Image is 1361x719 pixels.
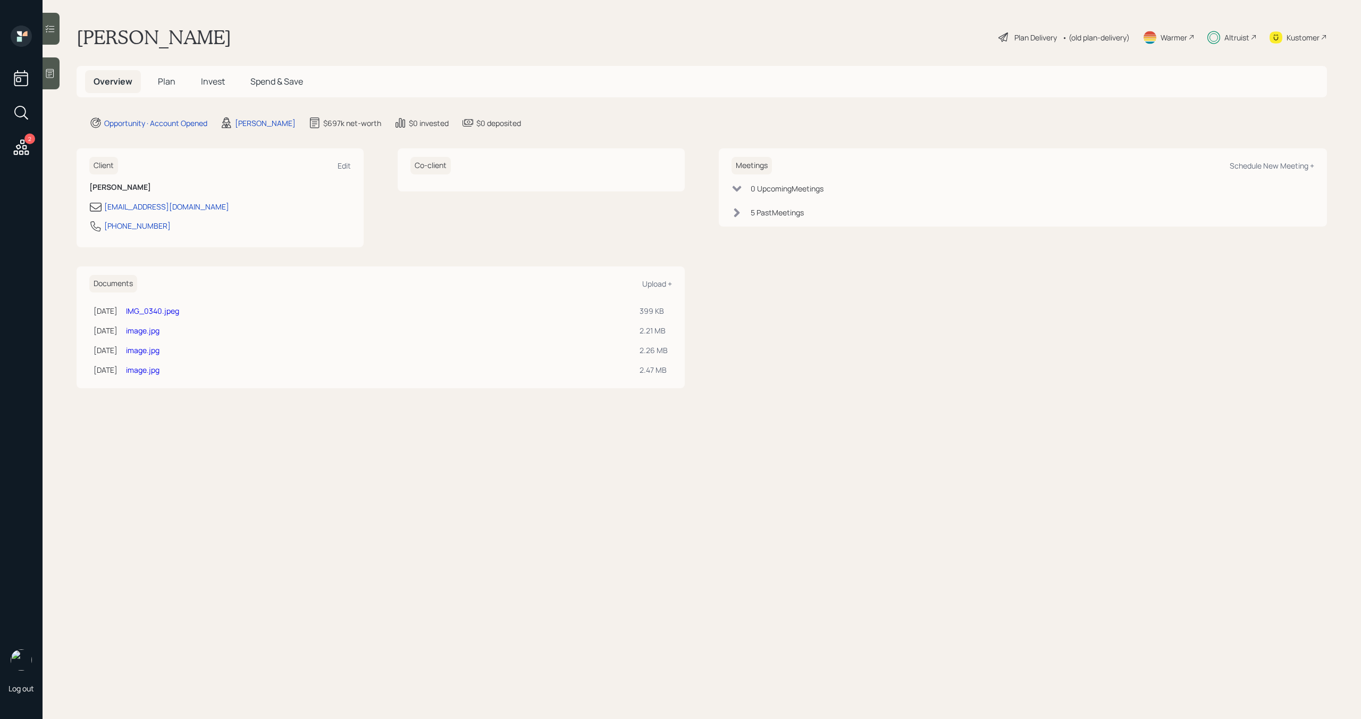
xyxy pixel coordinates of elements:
div: [PHONE_NUMBER] [104,220,171,231]
h6: Co-client [410,157,451,174]
span: Overview [94,76,132,87]
div: [DATE] [94,364,117,375]
h6: [PERSON_NAME] [89,183,351,192]
div: 399 KB [640,305,668,316]
h6: Documents [89,275,137,292]
div: Plan Delivery [1014,32,1057,43]
span: Plan [158,76,175,87]
div: Upload + [642,279,672,289]
h1: [PERSON_NAME] [77,26,231,49]
span: Spend & Save [250,76,303,87]
div: $0 invested [409,118,449,129]
div: Edit [338,161,351,171]
div: 2.26 MB [640,345,668,356]
div: [DATE] [94,345,117,356]
div: [EMAIL_ADDRESS][DOMAIN_NAME] [104,201,229,212]
div: $0 deposited [476,118,521,129]
a: image.jpg [126,325,159,336]
span: Invest [201,76,225,87]
div: 2.47 MB [640,364,668,375]
div: Log out [9,683,34,693]
h6: Meetings [732,157,772,174]
img: michael-russo-headshot.png [11,649,32,671]
div: $697k net-worth [323,118,381,129]
div: Kustomer [1287,32,1320,43]
a: image.jpg [126,365,159,375]
div: • (old plan-delivery) [1062,32,1130,43]
div: Schedule New Meeting + [1230,161,1314,171]
div: [PERSON_NAME] [235,118,296,129]
div: Altruist [1224,32,1249,43]
div: Opportunity · Account Opened [104,118,207,129]
a: image.jpg [126,345,159,355]
div: 0 Upcoming Meeting s [751,183,824,194]
a: IMG_0340.jpeg [126,306,179,316]
h6: Client [89,157,118,174]
div: 2.21 MB [640,325,668,336]
div: 2 [24,133,35,144]
div: Warmer [1161,32,1187,43]
div: 5 Past Meeting s [751,207,804,218]
div: [DATE] [94,305,117,316]
div: [DATE] [94,325,117,336]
